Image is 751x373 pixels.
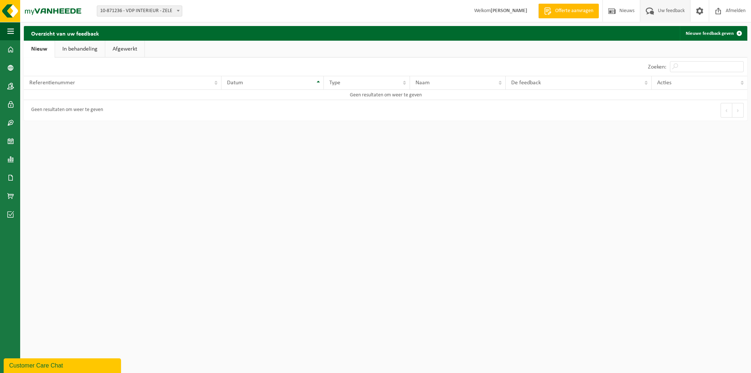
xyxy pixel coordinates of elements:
[329,80,340,86] span: Type
[24,41,55,58] a: Nieuw
[553,7,595,15] span: Offerte aanvragen
[24,26,106,40] h2: Overzicht van uw feedback
[227,80,243,86] span: Datum
[55,41,105,58] a: In behandeling
[97,5,182,16] span: 10-871236 - VDP INTERIEUR - ZELE
[721,103,732,118] button: Previous
[538,4,599,18] a: Offerte aanvragen
[4,357,122,373] iframe: chat widget
[657,80,671,86] span: Acties
[24,90,747,100] td: Geen resultaten om weer te geven
[97,6,182,16] span: 10-871236 - VDP INTERIEUR - ZELE
[29,80,75,86] span: Referentienummer
[511,80,541,86] span: De feedback
[732,103,744,118] button: Next
[648,64,666,70] label: Zoeken:
[491,8,527,14] strong: [PERSON_NAME]
[680,26,747,41] a: Nieuwe feedback geven
[105,41,144,58] a: Afgewerkt
[415,80,430,86] span: Naam
[28,104,103,117] div: Geen resultaten om weer te geven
